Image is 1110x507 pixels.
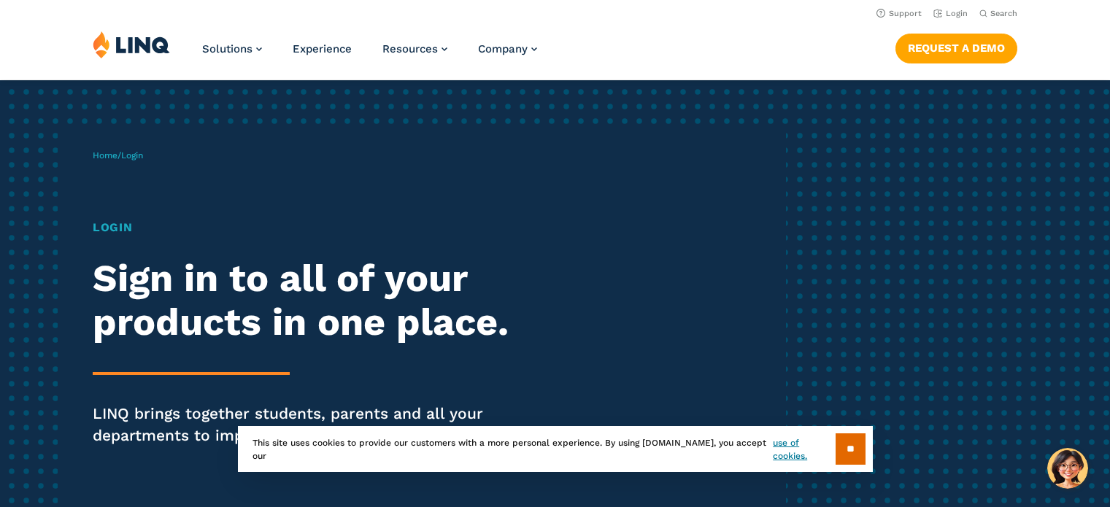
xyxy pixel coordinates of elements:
[979,8,1017,19] button: Open Search Bar
[202,42,262,55] a: Solutions
[990,9,1017,18] span: Search
[93,403,520,446] p: LINQ brings together students, parents and all your departments to improve efficiency and transpa...
[895,34,1017,63] a: Request a Demo
[876,9,922,18] a: Support
[93,257,520,344] h2: Sign in to all of your products in one place.
[478,42,537,55] a: Company
[93,150,117,160] a: Home
[238,426,873,472] div: This site uses cookies to provide our customers with a more personal experience. By using [DOMAIN...
[1047,448,1088,489] button: Hello, have a question? Let’s chat.
[933,9,968,18] a: Login
[93,219,520,236] h1: Login
[382,42,447,55] a: Resources
[382,42,438,55] span: Resources
[121,150,143,160] span: Login
[293,42,352,55] a: Experience
[93,150,143,160] span: /
[773,436,835,463] a: use of cookies.
[895,31,1017,63] nav: Button Navigation
[93,31,170,58] img: LINQ | K‑12 Software
[478,42,528,55] span: Company
[202,31,537,79] nav: Primary Navigation
[202,42,253,55] span: Solutions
